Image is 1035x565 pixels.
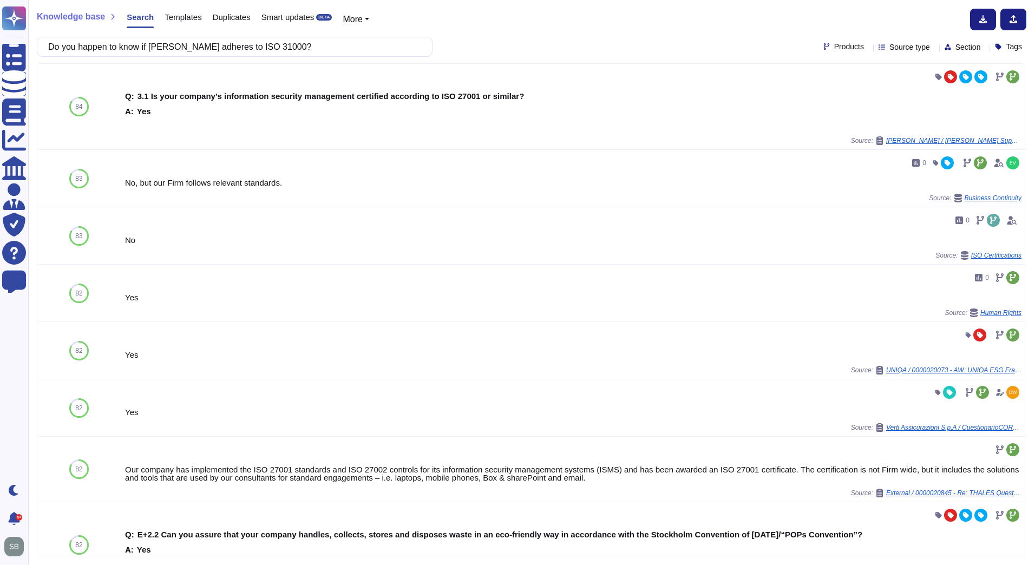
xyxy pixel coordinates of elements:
span: Source: [929,194,1021,202]
span: Source type [889,43,930,51]
div: Yes [125,293,1021,301]
span: 82 [75,405,82,411]
span: 0 [985,274,989,281]
span: Source: [851,489,1021,497]
span: Source: [935,251,1021,260]
span: 82 [75,542,82,548]
span: Products [834,43,864,50]
span: Templates [165,13,201,21]
b: Yes [137,546,151,554]
b: E+2.2 Can you assure that your company handles, collects, stores and disposes waste in an eco-fri... [137,530,863,538]
span: More [343,15,362,24]
span: Source: [851,366,1021,375]
span: Source: [851,136,1021,145]
span: Knowledge base [37,12,105,21]
span: Human Rights [980,310,1021,316]
span: Section [955,43,981,51]
b: Yes [137,107,151,115]
span: Source: [851,423,1021,432]
button: More [343,13,369,26]
img: user [1006,156,1019,169]
span: Duplicates [213,13,251,21]
span: Tags [1006,43,1022,50]
span: [PERSON_NAME] / [PERSON_NAME] Supplier Portal Questionnaire Export [886,137,1021,144]
span: External / 0000020845 - Re: THALES Questionnaire ESG 2025 [886,490,1021,496]
span: Source: [945,308,1021,317]
span: 0 [922,160,926,166]
span: 82 [75,466,82,472]
span: 83 [75,175,82,182]
div: BETA [316,14,332,21]
b: Q: [125,530,134,538]
span: ISO Certifications [971,252,1021,259]
div: No, but our Firm follows relevant standards. [125,179,1021,187]
b: Q: [125,92,134,100]
img: user [4,537,24,556]
div: Our company has implemented the ISO 27001 standards and ISO 27002 controls for its information se... [125,465,1021,482]
b: A: [125,546,134,554]
span: Business Continuity [965,195,1021,201]
input: Search a question or template... [43,37,421,56]
span: 83 [75,233,82,239]
div: Yes [125,408,1021,416]
span: 84 [75,103,82,110]
b: A: [125,107,134,115]
span: UNIQA / 0000020073 - AW: UNIQA ESG Fragebogen [886,367,1021,373]
span: 0 [966,217,970,224]
button: user [2,535,31,559]
b: 3.1 Is your company's information security management certified according to ISO 27001 or similar? [137,92,525,100]
span: 82 [75,347,82,354]
span: Verti Assicurazioni S.p.A / CuestionarioCORE ENG Skypher [886,424,1021,431]
span: Search [127,13,154,21]
div: No [125,236,1021,244]
span: 82 [75,290,82,297]
img: user [1006,386,1019,399]
div: 9+ [16,514,22,521]
span: Smart updates [261,13,315,21]
div: Yes [125,351,1021,359]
